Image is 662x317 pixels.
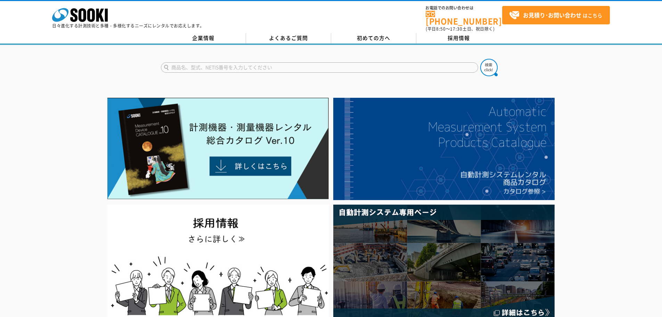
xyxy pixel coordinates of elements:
[502,6,610,24] a: お見積り･お問い合わせはこちら
[357,34,390,42] span: 初めての方へ
[426,6,502,10] span: お電話でのお問い合わせは
[107,98,329,199] img: Catalog Ver10
[509,10,602,21] span: はこちら
[480,59,498,76] img: btn_search.png
[333,98,555,200] img: 自動計測システムカタログ
[246,33,331,43] a: よくあるご質問
[331,33,416,43] a: 初めての方へ
[416,33,501,43] a: 採用情報
[52,24,204,28] p: 日々進化する計測技術と多種・多様化するニーズにレンタルでお応えします。
[161,33,246,43] a: 企業情報
[450,26,463,32] span: 17:30
[523,11,581,19] strong: お見積り･お問い合わせ
[426,26,495,32] span: (平日 ～ 土日、祝日除く)
[161,62,478,73] input: 商品名、型式、NETIS番号を入力してください
[436,26,446,32] span: 8:50
[426,11,502,25] a: [PHONE_NUMBER]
